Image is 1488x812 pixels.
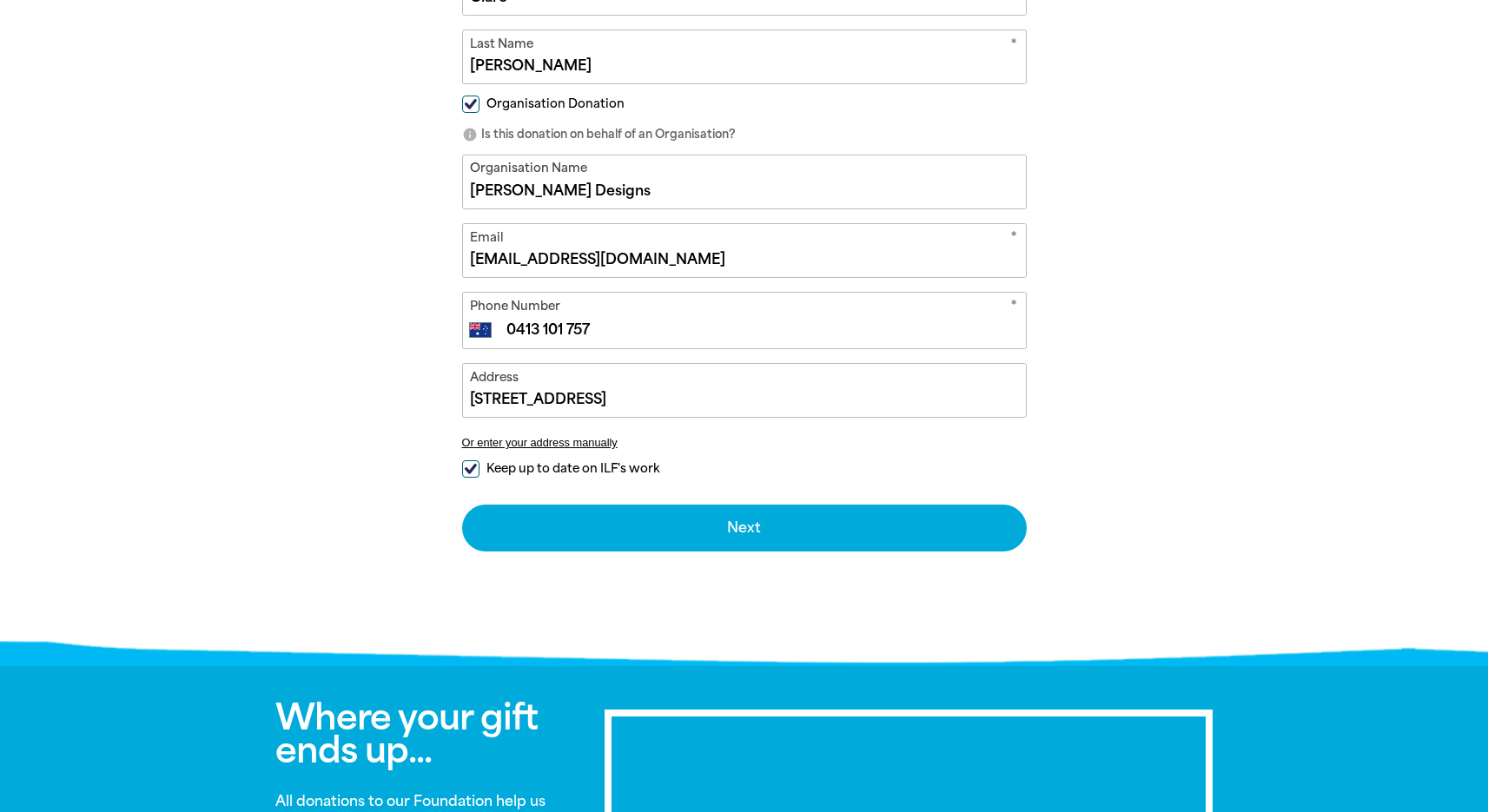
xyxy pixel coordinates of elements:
span: Organisation Donation [486,96,625,112]
input: Keep up to date on ILF's work [462,460,479,478]
button: Or enter your address manually [462,436,1027,449]
span: Keep up to date on ILF's work [486,460,659,477]
span: Where your gift ends up... [275,696,538,771]
button: Next [462,505,1027,551]
i: info [462,127,478,142]
i: Required [1010,297,1017,319]
input: Organisation Donation [462,96,479,113]
p: Is this donation on behalf of an Organisation? [462,126,1027,143]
